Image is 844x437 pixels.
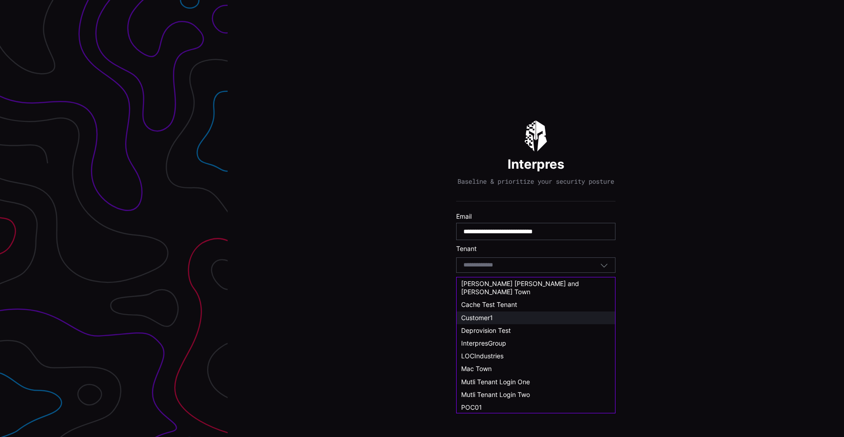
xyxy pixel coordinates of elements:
label: Tenant [456,245,615,253]
span: Mac Town [461,365,492,372]
span: POC01 [461,403,482,411]
span: Mutli Tenant Login One [461,378,530,386]
span: InterpresGroup [461,339,506,347]
span: [PERSON_NAME] [PERSON_NAME] and [PERSON_NAME] Town [461,280,581,296]
span: Deprovision Test [461,326,511,334]
label: Email [456,212,615,221]
h1: Interpres [508,156,564,172]
p: Baseline & prioritize your security posture [458,177,614,186]
span: Customer1 [461,314,493,321]
span: Mutli Tenant Login Two [461,391,530,398]
span: Cache Test Tenant [461,301,517,308]
span: LOCIndustries [461,352,503,360]
button: Toggle options menu [600,261,608,269]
